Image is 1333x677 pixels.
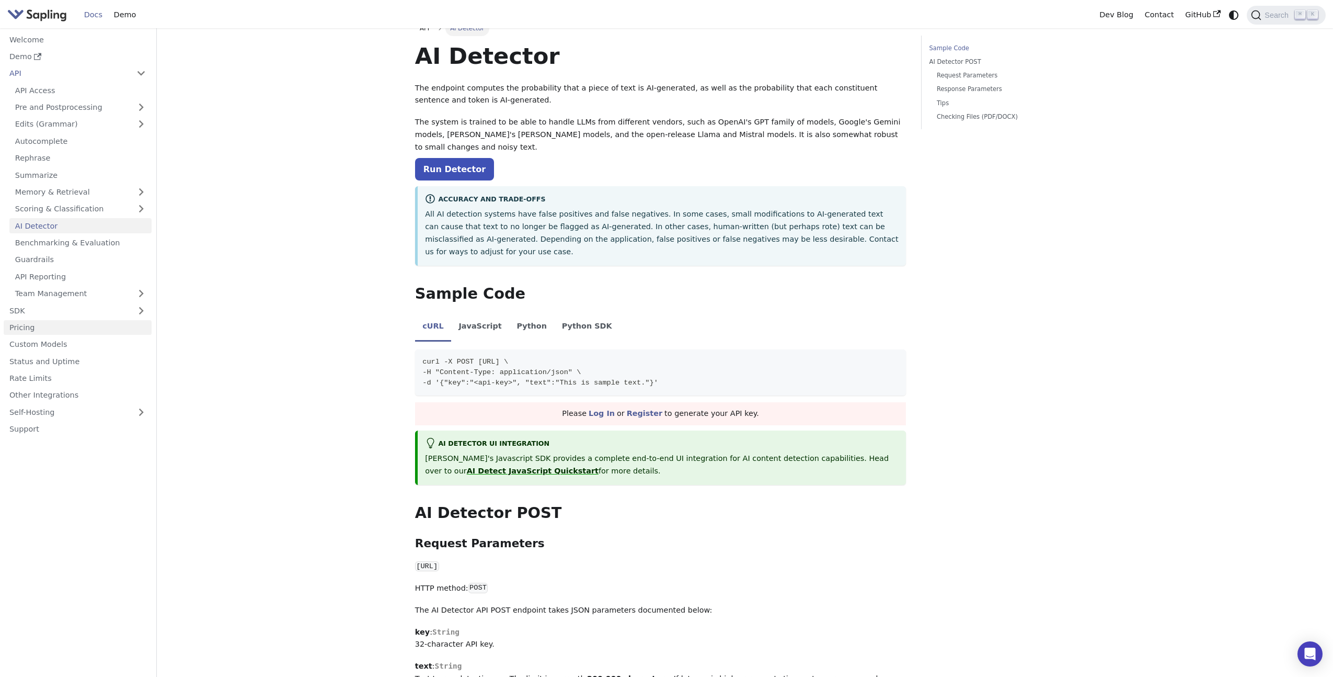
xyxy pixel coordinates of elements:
p: [PERSON_NAME]'s Javascript SDK provides a complete end-to-end UI integration for AI content detec... [425,453,899,478]
span: -H "Content-Type: application/json" \ [422,368,581,376]
h2: Sample Code [415,285,906,303]
a: Sample Code [929,43,1071,53]
span: String [434,662,462,670]
a: Pre and Postprocessing [9,100,152,115]
button: Search (Command+K) [1247,6,1325,25]
h2: AI Detector POST [415,504,906,523]
a: Custom Models [4,337,152,352]
button: Switch between dark and light mode (currently system mode) [1226,7,1242,22]
span: AI Detector [445,21,489,36]
a: AI Detector POST [929,57,1071,67]
a: Demo [4,49,152,64]
a: Welcome [4,32,152,47]
h1: AI Detector [415,42,906,70]
a: AI Detector [9,218,152,233]
a: Pricing [4,320,152,335]
li: cURL [415,313,451,342]
a: Response Parameters [937,84,1067,94]
button: Collapse sidebar category 'API' [131,66,152,81]
div: Accuracy and Trade-offs [425,194,899,206]
span: API [420,25,429,32]
a: API Reporting [9,269,152,284]
kbd: ⌘ [1295,10,1305,19]
nav: Breadcrumbs [415,21,906,36]
div: Please or to generate your API key. [415,402,906,425]
p: : 32-character API key. [415,626,906,651]
a: Support [4,422,152,437]
a: Self-Hosting [4,404,152,420]
a: Docs [78,7,108,23]
a: AI Detect JavaScript Quickstart [467,467,599,475]
img: Sapling.ai [7,7,67,22]
span: -d '{"key":"<api-key>", "text":"This is sample text."}' [422,379,658,387]
a: Tips [937,98,1067,108]
a: API Access [9,83,152,98]
a: API [4,66,131,81]
a: Request Parameters [937,71,1067,81]
p: The endpoint computes the probability that a piece of text is AI-generated, as well as the probab... [415,82,906,107]
a: Dev Blog [1094,7,1139,23]
a: Sapling.ai [7,7,71,22]
a: Autocomplete [9,133,152,149]
a: API [415,21,434,36]
a: Memory & Retrieval [9,185,152,200]
a: Register [627,409,662,418]
a: Guardrails [9,252,152,267]
h3: Request Parameters [415,537,906,551]
li: Python SDK [554,313,619,342]
button: Expand sidebar category 'SDK' [131,303,152,318]
code: [URL] [415,561,439,572]
a: Scoring & Classification [9,201,152,217]
a: Edits (Grammar) [9,117,152,132]
a: GitHub [1179,7,1226,23]
a: SDK [4,303,131,318]
p: The AI Detector API POST endpoint takes JSON parameters documented below: [415,604,906,617]
strong: key [415,628,430,636]
p: The system is trained to be able to handle LLMs from different vendors, such as OpenAI's GPT fami... [415,116,906,153]
div: AI Detector UI integration [425,438,899,450]
span: Search [1261,11,1295,19]
p: HTTP method: [415,582,906,595]
li: JavaScript [451,313,509,342]
kbd: K [1307,10,1318,19]
a: Other Integrations [4,388,152,403]
span: String [432,628,459,636]
a: Demo [108,7,142,23]
div: Open Intercom Messenger [1297,641,1323,667]
a: Checking Files (PDF/DOCX) [937,112,1067,122]
li: Python [509,313,554,342]
a: Summarize [9,167,152,183]
a: Run Detector [415,158,494,180]
strong: text [415,662,432,670]
a: Status and Uptime [4,354,152,369]
a: Team Management [9,286,152,301]
a: Benchmarking & Evaluation [9,235,152,251]
p: All AI detection systems have false positives and false negatives. In some cases, small modificat... [425,208,899,258]
a: Rephrase [9,151,152,166]
span: curl -X POST [URL] \ [422,358,508,366]
a: Contact [1139,7,1180,23]
a: Log In [589,409,615,418]
code: POST [468,583,488,593]
a: Rate Limits [4,371,152,386]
